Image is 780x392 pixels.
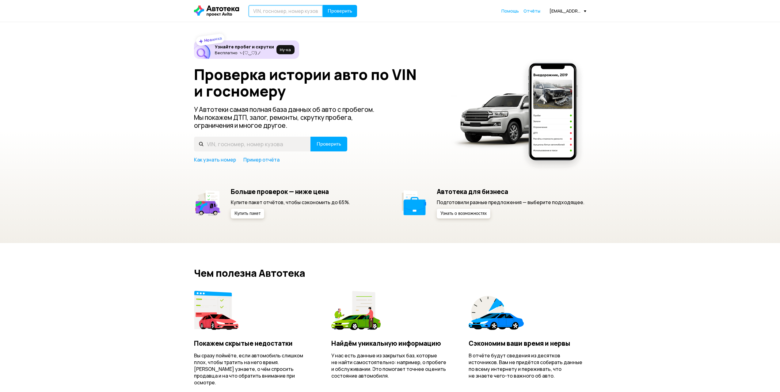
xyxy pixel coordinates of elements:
button: Узнать о возможностях [437,209,490,219]
h2: Чем полезна Автотека [194,268,586,279]
p: В отчёте будут сведения из десятков источников. Вам не придётся собирать данные по всему интернет... [469,352,586,379]
h1: Проверка истории авто по VIN и госномеру [194,66,443,99]
span: Проверить [328,9,352,13]
p: Вы сразу поймёте, если автомобиль слишком плох, чтобы тратить на него время. [PERSON_NAME] узнает... [194,352,311,386]
span: Проверить [317,142,341,147]
strong: Новинка [204,35,222,43]
h4: Покажем скрытые недостатки [194,339,311,347]
span: Ну‑ка [280,47,291,52]
h4: Сэкономим ваши время и нервы [469,339,586,347]
a: Как узнать номер [194,156,236,163]
span: Купить пакет [234,211,261,216]
input: VIN, госномер, номер кузова [248,5,323,17]
a: Помощь [501,8,519,14]
p: Подготовили разные предложения — выберите подходящее. [437,199,584,206]
button: Проверить [310,137,347,151]
button: Проверить [323,5,357,17]
div: [EMAIL_ADDRESS][DOMAIN_NAME] [550,8,586,14]
h6: Узнайте пробег и скрутки [215,44,274,50]
p: У Автотеки самая полная база данных об авто с пробегом. Мы покажем ДТП, залог, ремонты, скрутку п... [194,105,385,129]
h4: Найдём уникальную информацию [331,339,449,347]
h5: Автотека для бизнеса [437,188,584,196]
a: Отчёты [523,8,540,14]
h5: Больше проверок — ниже цена [231,188,350,196]
p: Купите пакет отчётов, чтобы сэкономить до 65%. [231,199,350,206]
p: Бесплатно ヽ(♡‿♡)ノ [215,50,274,55]
a: Пример отчёта [243,156,280,163]
button: Купить пакет [231,209,264,219]
input: VIN, госномер, номер кузова [194,137,311,151]
p: У нас есть данные из закрытых баз, которые не найти самостоятельно: например, о пробеге и обслужи... [331,352,449,379]
span: Узнать о возможностях [440,211,487,216]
